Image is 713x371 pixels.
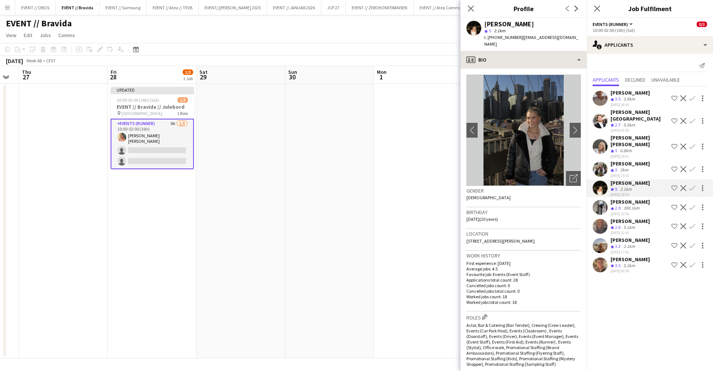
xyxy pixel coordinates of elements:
div: [DATE] 00:39 [611,128,668,133]
button: Events (Runner) [593,22,634,27]
p: Favourite job: Events (Event Staff) [466,272,581,277]
div: [DATE] [6,57,23,65]
div: 2km [619,167,630,173]
h3: Profile [460,4,587,13]
span: Edit [24,32,32,39]
span: Thu [22,69,31,75]
span: [STREET_ADDRESS][PERSON_NAME] [466,238,535,244]
button: EVENT//[PERSON_NAME] 2025 [199,0,267,15]
p: Applications total count: 28 [466,277,581,283]
a: Jobs [37,30,54,40]
span: 5 [489,28,491,33]
span: 3.3 [615,243,621,249]
div: [PERSON_NAME] [484,21,534,27]
div: 3.9km [622,96,637,102]
div: [PERSON_NAME] [611,237,650,243]
h3: Location [466,230,581,237]
div: [PERSON_NAME][GEOGRAPHIC_DATA] [611,109,668,122]
div: [DATE] 17:51 [611,250,650,255]
div: 2.1km [619,186,633,193]
div: [DATE] 18:05 [611,192,650,197]
span: 10:00-02:00 (16h) (Sat) [117,97,159,103]
div: CEST [46,58,56,63]
h3: EVENT // Bravida // Julebord [111,104,194,110]
div: 1 Job [183,76,193,81]
div: 390.1km [622,205,641,211]
span: 2.1km [492,28,507,33]
a: View [3,30,19,40]
button: EVENT // Bravida [56,0,100,15]
p: Worked jobs total count: 18 [466,299,581,305]
span: [DATE] (20 years) [466,216,498,222]
div: [PERSON_NAME] [611,180,650,186]
span: 1 Role [177,111,188,116]
span: 3.5 [615,96,621,102]
span: Sun [288,69,297,75]
span: [DEMOGRAPHIC_DATA] [466,195,511,200]
span: 1/3 [183,69,193,75]
span: 0/3 [697,22,707,27]
div: Open photos pop-in [566,171,581,186]
h3: Gender [466,187,581,194]
div: [PERSON_NAME] [611,218,650,224]
button: JCP 27 [321,0,346,15]
div: 5.1km [622,224,637,231]
div: [PERSON_NAME] [611,256,650,263]
div: Updated [111,87,194,93]
div: [DATE] 22:39 [611,230,650,235]
button: EVENT // Atea // TP2B [147,0,199,15]
span: t. [PHONE_NUMBER] [484,35,523,40]
span: Events (Runner) [593,22,628,27]
span: Jobs [40,32,51,39]
div: 5.2km [622,263,637,269]
span: Actor, Bar & Catering (Bar Tender), Crewing (Crew Leader), Events (Car Park Host), Events (Cloakr... [466,322,578,367]
p: Cancelled jobs count: 0 [466,283,581,288]
span: Week 48 [25,58,43,63]
a: Comms [55,30,78,40]
h3: Birthday [466,209,581,216]
p: First experience: [DATE] [466,260,581,266]
span: View [6,32,16,39]
span: Unavailable [651,77,680,82]
img: Crew avatar or photo [466,75,581,186]
h3: Roles [466,313,581,321]
div: Applicants [587,36,713,54]
span: 2.6 [615,224,621,230]
div: [PERSON_NAME] [611,89,650,96]
div: 5.5km [622,122,637,128]
span: 5 [615,186,617,192]
span: 2.9 [615,205,621,211]
button: EVENT // Samsung [100,0,147,15]
h3: Work history [466,252,581,259]
span: 30 [287,73,297,81]
span: 1/3 [178,97,188,103]
span: Declined [625,77,645,82]
span: 3 [615,167,617,173]
span: | [EMAIL_ADDRESS][DOMAIN_NAME] [484,35,578,47]
span: 29 [198,73,208,81]
span: 1 [376,73,387,81]
button: EVENT // OBOS [15,0,56,15]
span: Sat [199,69,208,75]
div: 2.1km [622,243,637,250]
a: Edit [21,30,35,40]
h3: Job Fulfilment [587,4,713,13]
app-card-role: Events (Runner)9A1/310:00-02:00 (16h)[PERSON_NAME] [PERSON_NAME] [111,119,194,169]
span: Comms [58,32,75,39]
div: [DATE] 15:53 [611,173,650,178]
span: [GEOGRAPHIC_DATA] [121,111,162,116]
span: 28 [110,73,117,81]
div: [PERSON_NAME] [PERSON_NAME] [611,134,668,148]
app-job-card: Updated10:00-02:00 (16h) (Sat)1/3EVENT // Bravida // Julebord [GEOGRAPHIC_DATA]1 RoleEvents (Runn... [111,87,194,169]
button: EVENT // Atea Community 2025 [414,0,485,15]
button: EVENT // JANUAR 2026 [267,0,321,15]
div: 10:00-02:00 (16h) (Sat) [593,27,707,33]
h1: EVENT // Bravida [6,18,72,29]
div: [DATE] 18:45 [611,102,650,107]
p: Average jobs: 4.5 [466,266,581,272]
span: Applicants [593,77,619,82]
div: 6.8km [619,148,633,154]
button: EVENT // ZEROKONFERANSEN [346,0,414,15]
div: [PERSON_NAME] [611,160,650,167]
